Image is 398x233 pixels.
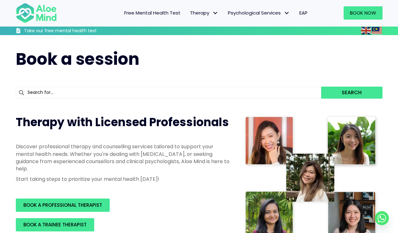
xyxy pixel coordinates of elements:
[350,9,376,16] span: Book Now
[223,6,295,20] a: Psychological ServicesPsychological Services: submenu
[321,87,382,99] button: Search
[361,27,371,34] img: en
[16,175,231,183] p: Start taking steps to prioritize your mental health [DATE]!
[23,202,102,208] span: BOOK A PROFESSIONAL THERAPIST
[119,6,185,20] a: Free Mental Health Test
[16,143,231,172] p: Discover professional therapy and counselling services tailored to support your mental health nee...
[185,6,223,20] a: TherapyTherapy: submenu
[23,221,87,228] span: BOOK A TRAINEE THERAPIST
[211,9,220,18] span: Therapy: submenu
[124,9,181,16] span: Free Mental Health Test
[299,9,308,16] span: EAP
[372,27,382,34] img: ms
[16,47,139,71] span: Book a session
[16,87,321,99] input: Search for...
[295,6,312,20] a: EAP
[282,9,291,18] span: Psychological Services: submenu
[372,27,383,34] a: Malay
[65,6,312,20] nav: Menu
[344,6,383,20] a: Book Now
[16,28,131,35] a: Take our free mental health test
[190,9,218,16] span: Therapy
[228,9,290,16] span: Psychological Services
[16,114,229,130] span: Therapy with Licensed Professionals
[24,28,131,34] h3: Take our free mental health test
[375,211,389,225] a: Whatsapp
[16,199,110,212] a: BOOK A PROFESSIONAL THERAPIST
[16,3,57,23] img: Aloe mind Logo
[361,27,372,34] a: English
[16,218,94,231] a: BOOK A TRAINEE THERAPIST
